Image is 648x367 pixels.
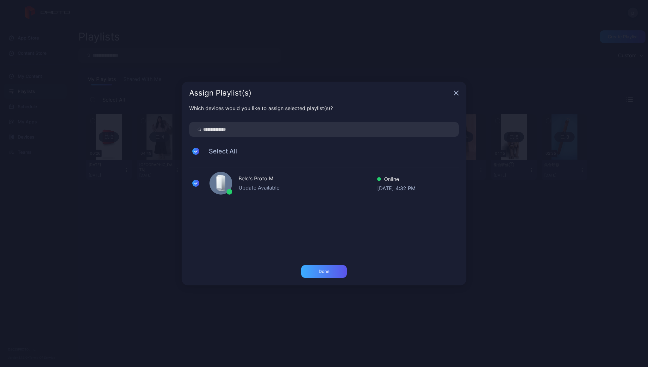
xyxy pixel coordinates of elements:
span: Select All [202,147,237,155]
div: Update Available [239,184,377,191]
button: Done [301,265,347,278]
div: Assign Playlist(s) [189,89,451,97]
div: Online [377,175,415,184]
div: Done [319,269,329,274]
div: Which devices would you like to assign selected playlist(s)? [189,104,459,112]
div: Belc's Proto M [239,175,377,184]
div: [DATE] 4:32 PM [377,184,415,191]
